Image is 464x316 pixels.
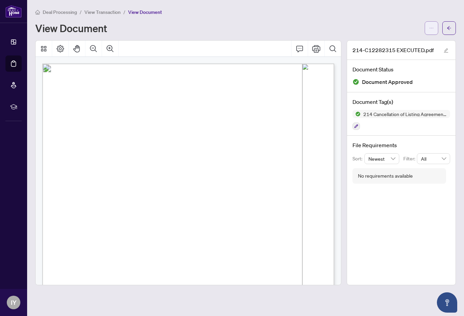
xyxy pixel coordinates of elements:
[352,155,364,162] p: Sort:
[444,48,448,53] span: edit
[361,112,450,116] span: 214 Cancellation of Listing Agreement - Authority to Offer for Lease
[447,26,451,30] span: arrow-left
[352,78,359,85] img: Document Status
[352,65,450,73] h4: Document Status
[80,8,82,16] li: /
[84,9,121,15] span: View Transaction
[35,23,107,33] h1: View Document
[352,98,450,106] h4: Document Tag(s)
[352,110,361,118] img: Status Icon
[352,46,434,54] span: 214-C12282315 EXECUTED.pdf
[35,10,40,15] span: home
[11,298,17,307] span: IY
[437,292,457,313] button: Open asap
[43,9,77,15] span: Deal Processing
[403,155,417,162] p: Filter:
[368,154,396,164] span: Newest
[362,77,413,87] span: Document Approved
[421,154,446,164] span: All
[128,9,162,15] span: View Document
[5,5,22,18] img: logo
[123,8,125,16] li: /
[358,172,413,180] div: No requirements available
[429,26,434,30] span: ellipsis
[352,141,450,149] h4: File Requirements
